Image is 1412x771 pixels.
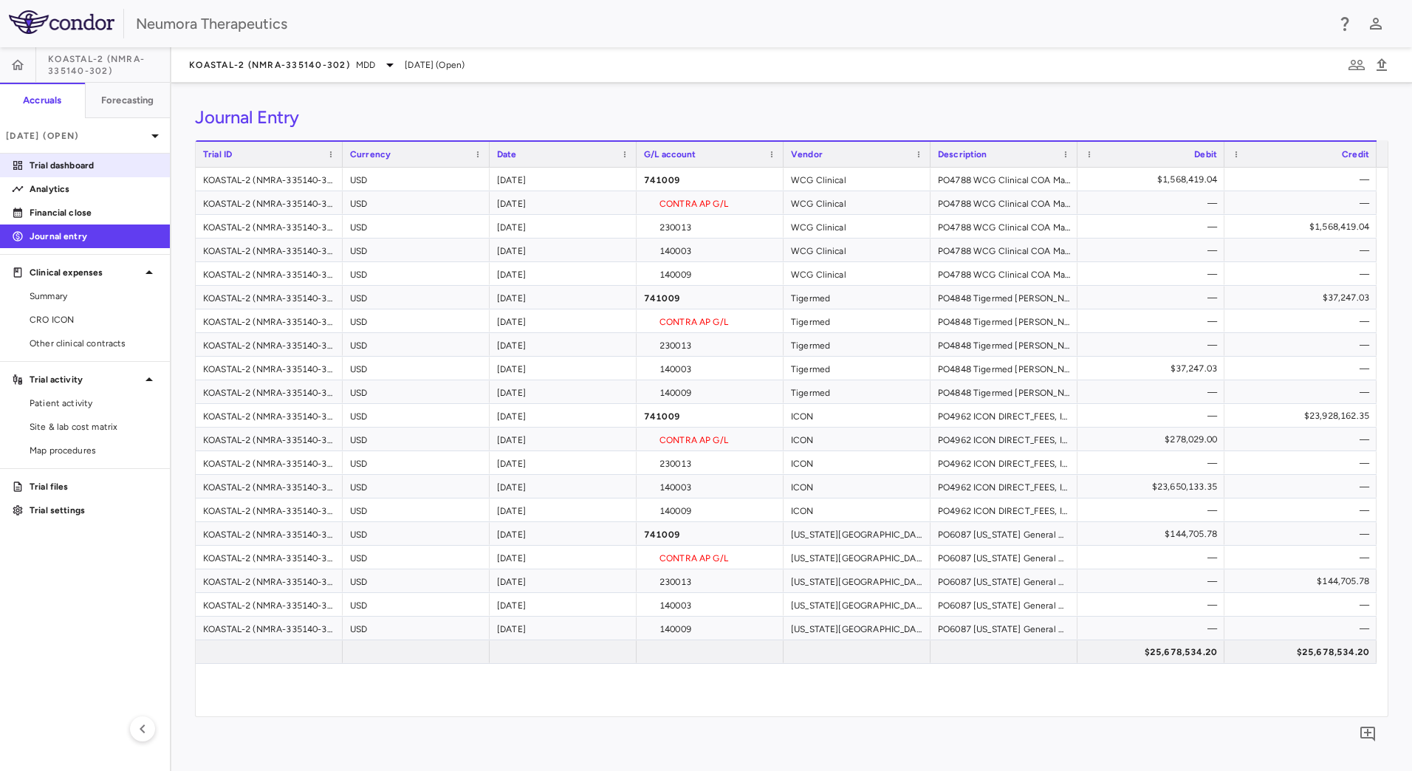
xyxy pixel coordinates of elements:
div: — [1091,309,1217,333]
div: PO4962 ICON DIRECT_FEES, INVESTIGATOR_FEES, PASS_THROUGH [931,428,1077,450]
div: USD [343,617,490,640]
div: ICON [784,404,931,427]
div: — [1238,451,1369,475]
p: Trial activity [30,373,140,386]
div: PO4788 WCG Clinical COA Management, Data Processing & Data Monitoring, Devices, Electronic Forms ... [931,239,1077,261]
div: [DATE] [490,309,637,332]
div: — [1091,546,1217,569]
div: 140003 [637,593,784,616]
div: 741009 [637,286,784,309]
div: WCG Clinical [784,215,931,238]
div: — [1091,380,1217,404]
div: KOASTAL-2 (NMRA-335140-302) [196,239,343,261]
div: KOASTAL-2 (NMRA-335140-302) [196,498,343,521]
span: Site & lab cost matrix [30,420,158,434]
div: [DATE] [490,168,637,191]
p: Trial files [30,480,158,493]
div: KOASTAL-2 (NMRA-335140-302) [196,357,343,380]
div: USD [343,451,490,474]
div: [DATE] [490,404,637,427]
div: [DATE] [490,428,637,450]
div: Tigermed [784,357,931,380]
div: — [1238,475,1369,498]
div: — [1091,451,1217,475]
div: — [1238,593,1369,617]
div: $144,705.78 [1238,569,1369,593]
div: WCG Clinical [784,168,931,191]
div: PO4848 Tigermed [PERSON_NAME] Dry-run/Re-run, [PERSON_NAME] specification and creation, Final Ana... [931,333,1077,356]
div: KOASTAL-2 (NMRA-335140-302) [196,333,343,356]
div: 741009 [637,168,784,191]
div: USD [343,380,490,403]
div: $278,029.00 [1091,428,1217,451]
div: PO4962 ICON DIRECT_FEES, INVESTIGATOR_FEES, PASS_THROUGH [931,475,1077,498]
div: 140009 [637,380,784,403]
div: PO4848 Tigermed [PERSON_NAME] Dry-run/Re-run, [PERSON_NAME] specification and creation, Final Ana... [931,286,1077,309]
h6: Forecasting [101,94,154,107]
div: PO6087 [US_STATE] General Hospital Project Management Enrollment, Project Management Start-Up, SA... [931,546,1077,569]
div: $37,247.03 [1091,357,1217,380]
button: Add comment [1355,722,1380,747]
h6: Accruals [23,94,61,107]
div: 140009 [637,617,784,640]
div: ICON [784,475,931,498]
div: PO4848 Tigermed [PERSON_NAME] Dry-run/Re-run, [PERSON_NAME] specification and creation, Final Ana... [931,357,1077,380]
div: 140009 [637,498,784,521]
div: PO4788 WCG Clinical COA Management, Data Processing & Data Monitoring, Devices, Electronic Forms ... [931,168,1077,191]
div: PO6087 [US_STATE] General Hospital Project Management Enrollment, Project Management Start-Up, SA... [931,522,1077,545]
div: $144,705.78 [1091,522,1217,546]
div: USD [343,333,490,356]
div: — [1238,617,1369,640]
div: USD [343,309,490,332]
div: [DATE] [490,569,637,592]
div: KOASTAL-2 (NMRA-335140-302) [196,546,343,569]
div: USD [343,498,490,521]
div: — [1238,309,1369,333]
div: KOASTAL-2 (NMRA-335140-302) [196,569,343,592]
div: PO4962 ICON DIRECT_FEES, INVESTIGATOR_FEES, PASS_THROUGH [931,451,1077,474]
div: [US_STATE][GEOGRAPHIC_DATA] [784,522,931,545]
div: — [1238,498,1369,522]
div: WCG Clinical [784,239,931,261]
div: 741009 [637,522,784,545]
div: Tigermed [784,380,931,403]
div: KOASTAL-2 (NMRA-335140-302) [196,428,343,450]
div: WCG Clinical [784,262,931,285]
div: 140003 [637,475,784,498]
h3: Journal Entry [195,106,299,128]
div: ICON [784,498,931,521]
p: Clinical expenses [30,266,140,279]
div: KOASTAL-2 (NMRA-335140-302) [196,262,343,285]
img: logo-full-SnFGN8VE.png [9,10,114,34]
div: USD [343,475,490,498]
div: PO4848 Tigermed [PERSON_NAME] Dry-run/Re-run, [PERSON_NAME] specification and creation, Final Ana... [931,309,1077,332]
p: Trial settings [30,504,158,517]
span: Debit [1194,149,1217,160]
div: — [1091,215,1217,239]
div: 140003 [637,357,784,380]
div: [DATE] [490,617,637,640]
div: PO4788 WCG Clinical COA Management, Data Processing & Data Monitoring, Devices, Electronic Forms ... [931,215,1077,238]
svg: Add comment [1359,725,1377,743]
div: [DATE] [490,475,637,498]
div: USD [343,286,490,309]
div: [US_STATE][GEOGRAPHIC_DATA] [784,569,931,592]
span: Currency [350,149,391,160]
div: USD [343,546,490,569]
div: CONTRA AP G/L [637,309,784,332]
p: Journal entry [30,230,158,243]
div: CONTRA AP G/L [637,428,784,450]
div: — [1091,286,1217,309]
div: KOASTAL-2 (NMRA-335140-302) [196,168,343,191]
span: Credit [1342,149,1369,160]
p: Analytics [30,182,158,196]
div: USD [343,191,490,214]
span: Trial ID [203,149,232,160]
div: — [1238,239,1369,262]
div: USD [343,569,490,592]
div: 230013 [637,333,784,356]
div: — [1091,593,1217,617]
div: — [1238,428,1369,451]
div: — [1238,262,1369,286]
div: 230013 [637,451,784,474]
